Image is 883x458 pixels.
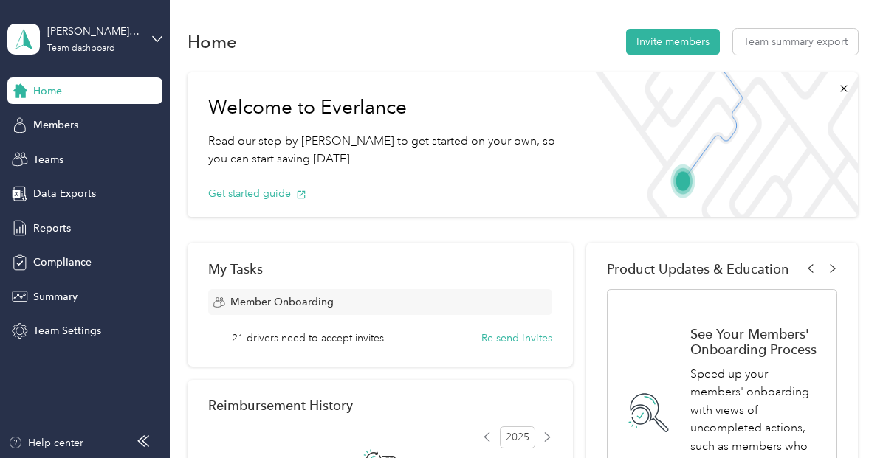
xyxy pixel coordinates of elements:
[33,221,71,236] span: Reports
[33,254,92,270] span: Compliance
[208,398,353,413] h2: Reimbursement History
[626,29,720,55] button: Invite members
[33,289,78,305] span: Summary
[481,330,552,346] button: Re-send invites
[208,132,564,168] p: Read our step-by-[PERSON_NAME] to get started on your own, so you can start saving [DATE].
[585,72,857,217] img: Welcome to everlance
[607,261,789,277] span: Product Updates & Education
[33,83,62,99] span: Home
[188,34,237,49] h1: Home
[33,152,63,167] span: Teams
[208,186,306,201] button: Get started guide
[232,330,384,346] span: 21 drivers need to accept invites
[733,29,858,55] button: Team summary export
[47,24,140,39] div: [PERSON_NAME][EMAIL_ADDRESS][PERSON_NAME][DOMAIN_NAME]
[208,261,552,277] div: My Tasks
[33,186,96,201] span: Data Exports
[208,96,564,119] h1: Welcome to Everlance
[690,326,821,357] h1: See Your Members' Onboarding Process
[33,323,101,339] span: Team Settings
[33,117,78,133] span: Members
[8,435,83,451] button: Help center
[230,294,334,310] span: Member Onboarding
[800,375,883,458] iframe: Everlance-gr Chat Button Frame
[500,426,535,448] span: 2025
[47,44,115,53] div: Team dashboard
